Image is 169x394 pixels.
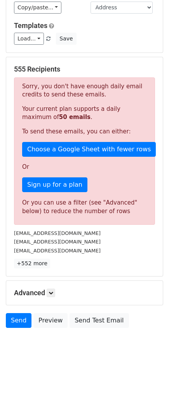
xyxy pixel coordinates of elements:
[130,357,169,394] iframe: Chat Widget
[14,248,101,254] small: [EMAIL_ADDRESS][DOMAIN_NAME]
[22,105,147,121] p: Your current plan supports a daily maximum of .
[14,21,47,30] a: Templates
[56,33,76,45] button: Save
[14,259,50,268] a: +552 more
[6,313,31,328] a: Send
[22,128,147,136] p: To send these emails, you can either:
[22,198,147,216] div: Or you can use a filter (see "Advanced" below) to reduce the number of rows
[14,230,101,236] small: [EMAIL_ADDRESS][DOMAIN_NAME]
[14,239,101,245] small: [EMAIL_ADDRESS][DOMAIN_NAME]
[14,289,155,297] h5: Advanced
[70,313,129,328] a: Send Test Email
[14,65,155,74] h5: 555 Recipients
[14,2,61,14] a: Copy/paste...
[22,82,147,99] p: Sorry, you don't have enough daily email credits to send these emails.
[14,33,44,45] a: Load...
[22,163,147,171] p: Or
[59,114,91,121] strong: 50 emails
[22,177,87,192] a: Sign up for a plan
[33,313,68,328] a: Preview
[22,142,156,157] a: Choose a Google Sheet with fewer rows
